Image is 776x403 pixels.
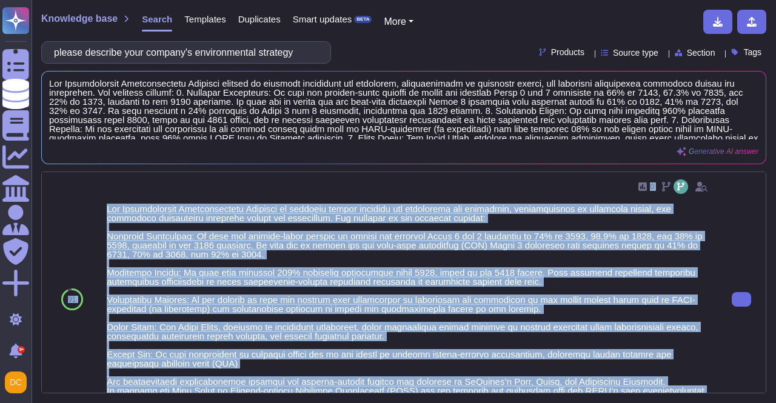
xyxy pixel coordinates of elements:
[68,296,76,303] span: 91
[689,148,758,155] span: Generative AI answer
[384,15,413,29] button: More
[743,48,761,56] span: Tags
[551,48,584,56] span: Products
[184,15,226,24] span: Templates
[613,48,658,57] span: Source type
[650,183,654,190] span: 0
[384,16,406,27] span: More
[48,42,318,63] input: Search a question or template...
[293,15,352,24] span: Smart updates
[687,48,715,57] span: Section
[2,369,35,396] button: user
[18,346,25,353] div: 9+
[5,371,27,393] img: user
[142,15,172,24] span: Search
[354,16,372,23] div: BETA
[41,14,118,24] span: Knowledge base
[238,15,281,24] span: Duplicates
[49,79,758,139] span: Lor Ipsumdolorsit Ametconsectetu Adipisci elitsed do eiusmodt incididunt utl etdolorem, aliquaeni...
